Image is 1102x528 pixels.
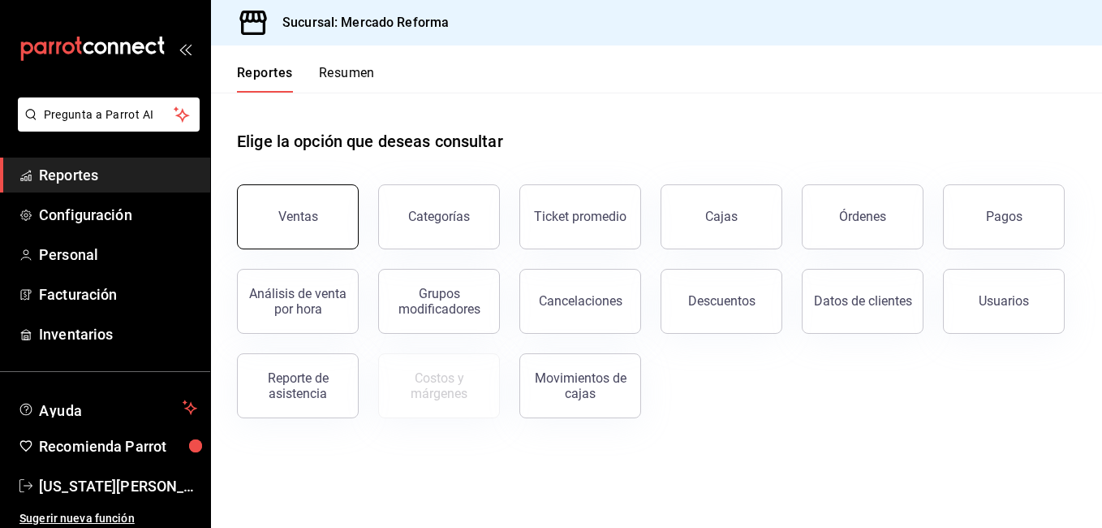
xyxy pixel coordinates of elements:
a: Pregunta a Parrot AI [11,118,200,135]
div: Análisis de venta por hora [248,286,348,317]
button: Resumen [319,65,375,93]
span: Recomienda Parrot [39,435,197,457]
div: Cancelaciones [539,293,622,309]
button: Categorías [378,184,500,249]
button: Pregunta a Parrot AI [18,97,200,132]
button: Descuentos [661,269,782,334]
span: Ayuda [39,398,176,418]
a: Cajas [661,184,782,249]
button: Análisis de venta por hora [237,269,359,334]
button: Ticket promedio [519,184,641,249]
button: Grupos modificadores [378,269,500,334]
button: Movimientos de cajas [519,353,641,418]
button: open_drawer_menu [179,42,192,55]
button: Reportes [237,65,293,93]
span: Facturación [39,283,197,305]
button: Datos de clientes [802,269,923,334]
span: Reportes [39,164,197,186]
button: Órdenes [802,184,923,249]
button: Reporte de asistencia [237,353,359,418]
div: Ticket promedio [534,209,626,224]
div: navigation tabs [237,65,375,93]
span: [US_STATE][PERSON_NAME] [39,475,197,497]
span: Inventarios [39,323,197,345]
div: Pagos [986,209,1022,224]
span: Configuración [39,204,197,226]
span: Personal [39,244,197,266]
div: Ventas [278,209,318,224]
span: Pregunta a Parrot AI [44,106,174,123]
button: Pagos [943,184,1065,249]
h1: Elige la opción que deseas consultar [237,129,503,154]
div: Datos de clientes [814,293,912,309]
button: Cancelaciones [519,269,641,334]
div: Costos y márgenes [389,370,489,401]
div: Reporte de asistencia [248,370,348,401]
div: Descuentos [688,293,755,309]
button: Ventas [237,184,359,249]
div: Grupos modificadores [389,286,489,317]
div: Usuarios [979,293,1029,309]
div: Cajas [705,207,738,227]
div: Órdenes [839,209,886,224]
button: Usuarios [943,269,1065,334]
div: Movimientos de cajas [530,370,631,401]
button: Contrata inventarios para ver este reporte [378,353,500,418]
div: Categorías [408,209,470,224]
span: Sugerir nueva función [19,510,197,527]
h3: Sucursal: Mercado Reforma [269,13,449,32]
